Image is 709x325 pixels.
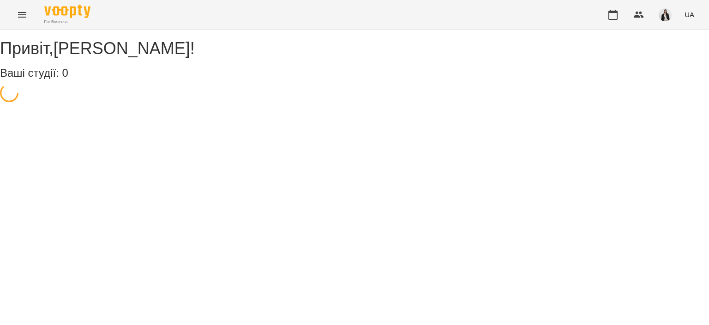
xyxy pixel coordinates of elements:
[11,4,33,26] button: Menu
[659,8,672,21] img: 6be5f68e7f567926e92577630b8ad8eb.jpg
[62,67,68,79] span: 0
[685,10,694,19] span: UA
[44,19,90,25] span: For Business
[44,5,90,18] img: Voopty Logo
[681,6,698,23] button: UA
